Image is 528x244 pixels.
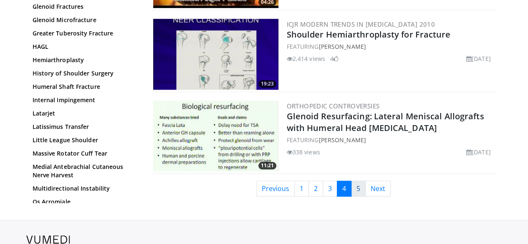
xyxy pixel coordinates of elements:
a: Orthopedic Controversies [287,102,380,110]
li: 2,414 views [287,54,325,63]
a: Latarjet [33,109,135,118]
img: 286986_0000_1.png.300x170_q85_crop-smart_upscale.jpg [153,101,278,171]
li: [DATE] [466,54,491,63]
a: 19:23 [153,19,278,90]
a: Glenoid Resurfacing: Lateral Meniscal Allografts with Humeral Head [MEDICAL_DATA] [287,111,484,133]
a: History of Shoulder Surgery [33,69,135,78]
a: Hemiarthroplasty [33,56,135,64]
a: 5 [351,181,366,196]
a: Multidirectional Instability [33,184,135,193]
a: [PERSON_NAME] [318,43,366,50]
a: Next [365,181,391,196]
a: Humeral Shaft Fracture [33,83,135,91]
a: [PERSON_NAME] [318,136,366,144]
span: 11:21 [258,162,276,169]
a: Shoulder Hemiarthroplasty for Fracture [287,29,451,40]
a: ICJR Modern Trends in [MEDICAL_DATA] 2010 [287,20,435,28]
a: 11:21 [153,101,278,171]
a: Greater Tuberosity Fracture [33,29,135,38]
li: [DATE] [466,148,491,156]
a: Latissimus Transfer [33,123,135,131]
a: Medial Antebrachial Cutaneous Nerve Harvest [33,163,135,179]
li: 4 [330,54,339,63]
a: HAGL [33,43,135,51]
nav: Search results pages [152,181,496,196]
a: 2 [308,181,323,196]
div: FEATURING [287,42,494,51]
img: 297815_0000_1.png.300x170_q85_crop-smart_upscale.jpg [153,19,278,90]
a: Little League Shoulder [33,136,135,144]
li: 338 views [287,148,320,156]
img: VuMedi Logo [26,235,70,244]
a: 1 [294,181,309,196]
a: Massive Rotator Cuff Tear [33,149,135,158]
a: 3 [323,181,337,196]
a: Os Acromiale [33,198,135,206]
a: 4 [337,181,351,196]
a: Glenoid Microfracture [33,16,135,24]
a: Internal Impingement [33,96,135,104]
a: Glenoid Fractures [33,3,135,11]
div: FEATURING [287,136,494,144]
a: Previous [256,181,295,196]
span: 19:23 [258,80,276,88]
